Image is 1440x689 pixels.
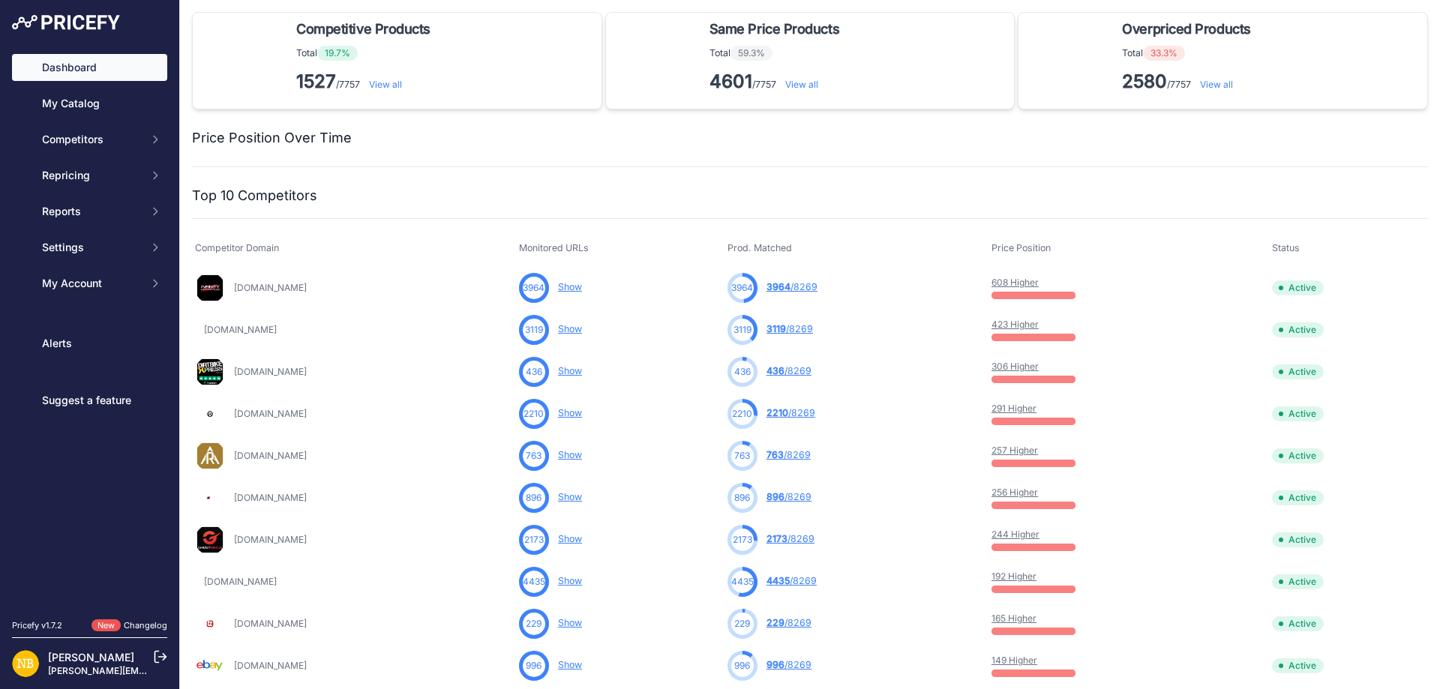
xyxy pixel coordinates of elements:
span: Repricing [42,168,140,183]
a: 2173/8269 [766,533,814,544]
span: 436 [526,365,542,379]
a: 244 Higher [991,529,1039,540]
a: [DOMAIN_NAME] [234,492,307,503]
span: Status [1272,242,1300,253]
span: Monitored URLs [519,242,589,253]
span: 33.3% [1143,46,1185,61]
span: Active [1272,616,1324,631]
span: 2210 [523,407,544,421]
strong: 1527 [296,70,336,92]
a: Show [558,617,582,628]
span: Active [1272,574,1324,589]
a: 257 Higher [991,445,1038,456]
a: 291 Higher [991,403,1036,414]
a: 165 Higher [991,613,1036,624]
span: 3964 [766,281,790,292]
a: 2210/8269 [766,407,815,418]
a: Alerts [12,330,167,357]
button: Settings [12,234,167,261]
a: 3119/8269 [766,323,813,334]
a: View all [1200,79,1233,90]
span: 2210 [732,407,752,421]
a: Show [558,365,582,376]
span: Active [1272,658,1324,673]
span: 229 [526,617,541,631]
span: Price Position [991,242,1051,253]
span: Prod. Matched [727,242,792,253]
a: 256 Higher [991,487,1038,498]
a: [DOMAIN_NAME] [204,324,277,335]
a: [DOMAIN_NAME] [234,534,307,545]
p: Total [1122,46,1256,61]
a: 4435/8269 [766,575,817,586]
a: 149 Higher [991,655,1037,666]
span: 896 [526,491,541,505]
span: 229 [734,617,750,631]
a: Dashboard [12,54,167,81]
a: 306 Higher [991,361,1039,372]
span: Active [1272,406,1324,421]
span: 763 [766,449,784,460]
span: 763 [526,449,541,463]
span: 2173 [766,533,787,544]
a: [PERSON_NAME] [48,651,134,664]
span: Competitors [42,132,140,147]
a: Suggest a feature [12,387,167,414]
a: Show [558,281,582,292]
a: Show [558,575,582,586]
a: 229/8269 [766,617,811,628]
a: 192 Higher [991,571,1036,582]
p: Total [709,46,845,61]
span: Reports [42,204,140,219]
span: Active [1272,448,1324,463]
span: 3119 [525,323,543,337]
span: Active [1272,532,1324,547]
span: 2173 [524,533,544,547]
span: 3964 [523,281,544,295]
span: 229 [766,617,784,628]
span: 436 [734,365,751,379]
p: /7757 [296,70,436,94]
a: [DOMAIN_NAME] [204,576,277,587]
span: 4435 [766,575,790,586]
a: [DOMAIN_NAME] [234,408,307,419]
strong: 4601 [709,70,752,92]
a: 436/8269 [766,365,811,376]
p: Total [296,46,436,61]
a: 423 Higher [991,319,1039,330]
div: Pricefy v1.7.2 [12,619,62,632]
span: 3119 [733,323,751,337]
a: Show [558,449,582,460]
span: 3119 [766,323,786,334]
a: [PERSON_NAME][EMAIL_ADDRESS][DOMAIN_NAME] [48,665,279,676]
span: 2173 [733,533,752,547]
a: Show [558,323,582,334]
span: Competitive Products [296,19,430,40]
a: Show [558,407,582,418]
span: New [91,619,121,632]
span: 19.7% [317,46,358,61]
span: Competitor Domain [195,242,279,253]
span: 3964 [731,281,753,295]
strong: 2580 [1122,70,1167,92]
a: Show [558,491,582,502]
span: 4435 [731,575,754,589]
img: Pricefy Logo [12,15,120,30]
a: 608 Higher [991,277,1039,288]
a: [DOMAIN_NAME] [234,450,307,461]
button: Reports [12,198,167,225]
span: Active [1272,490,1324,505]
span: 763 [734,449,750,463]
a: [DOMAIN_NAME] [234,282,307,293]
h2: Price Position Over Time [192,127,352,148]
span: 436 [766,365,784,376]
a: Changelog [124,620,167,631]
a: 896/8269 [766,491,811,502]
button: My Account [12,270,167,297]
p: /7757 [709,70,845,94]
a: 3964/8269 [766,281,817,292]
span: 996 [526,659,541,673]
a: 996/8269 [766,659,811,670]
span: Settings [42,240,140,255]
button: Competitors [12,126,167,153]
